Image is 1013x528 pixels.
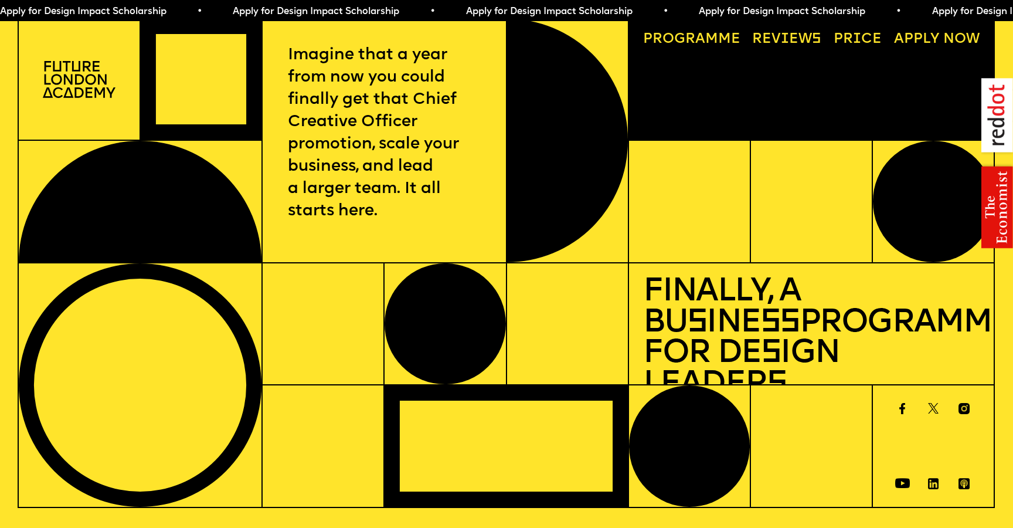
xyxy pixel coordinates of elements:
span: A [894,32,904,46]
span: s [687,307,706,340]
a: Programme [636,26,747,54]
span: • [893,7,899,16]
span: ss [760,307,799,340]
h1: Finally, a Bu ine Programme for De ign Leader [643,277,980,401]
p: Imagine that a year from now you could finally get that Chief Creative Officer promotion, scale y... [288,44,480,222]
a: Apply now [887,26,987,54]
a: Reviews [745,26,828,54]
span: • [194,7,199,16]
a: Price [827,26,889,54]
span: s [761,338,780,370]
span: a [695,32,705,46]
span: s [767,369,786,401]
span: • [660,7,665,16]
span: • [427,7,433,16]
